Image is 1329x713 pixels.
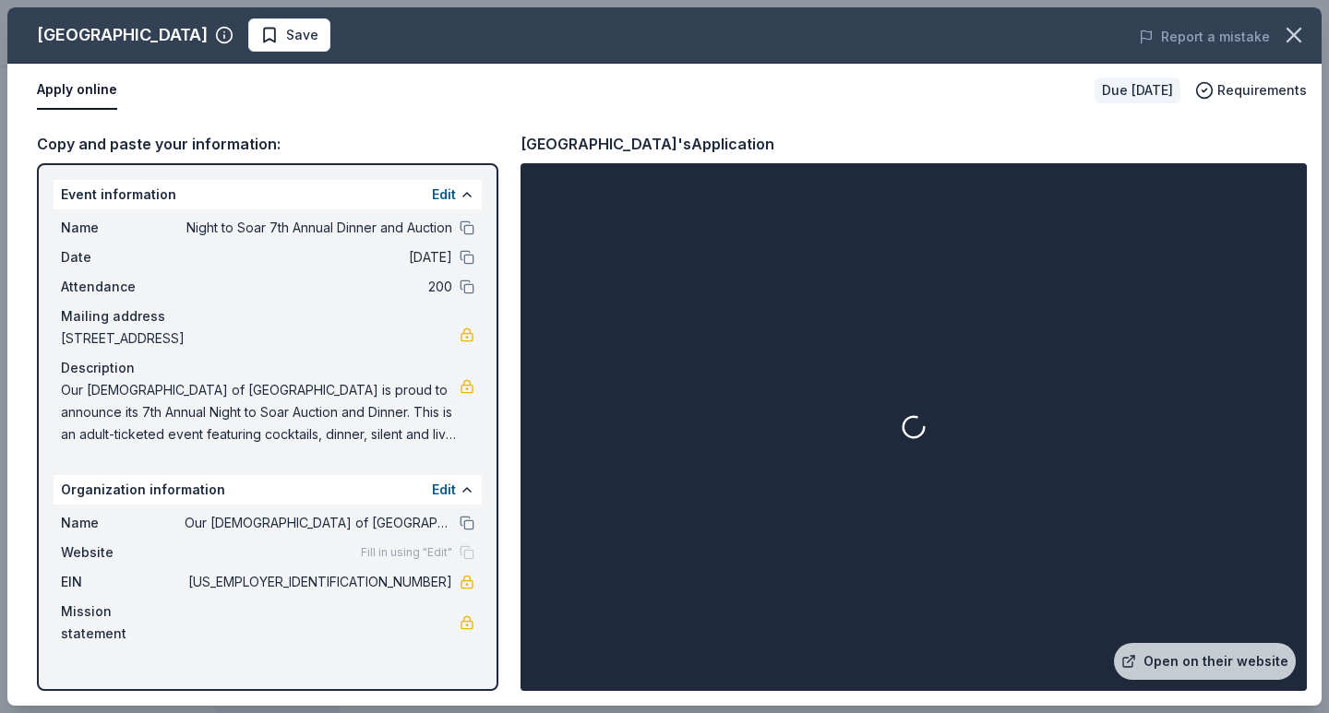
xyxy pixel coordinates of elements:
[61,305,474,327] div: Mailing address
[61,276,185,298] span: Attendance
[61,512,185,534] span: Name
[432,184,456,206] button: Edit
[185,246,452,268] span: [DATE]
[185,512,452,534] span: Our [DEMOGRAPHIC_DATA] of [GEOGRAPHIC_DATA]
[61,246,185,268] span: Date
[1095,77,1180,103] div: Due [DATE]
[61,541,185,564] span: Website
[54,180,482,209] div: Event information
[61,379,460,446] span: Our [DEMOGRAPHIC_DATA] of [GEOGRAPHIC_DATA] is proud to announce its 7th Annual Night to Soar Auc...
[61,327,460,350] span: [STREET_ADDRESS]
[54,475,482,505] div: Organization information
[1195,79,1307,101] button: Requirements
[37,20,208,50] div: [GEOGRAPHIC_DATA]
[61,571,185,593] span: EIN
[61,217,185,239] span: Name
[361,545,452,560] span: Fill in using "Edit"
[61,600,185,645] span: Mission statement
[286,24,318,46] span: Save
[1139,26,1270,48] button: Report a mistake
[185,217,452,239] span: Night to Soar 7th Annual Dinner and Auction
[185,276,452,298] span: 200
[432,479,456,501] button: Edit
[37,132,498,156] div: Copy and paste your information:
[37,71,117,110] button: Apply online
[1217,79,1307,101] span: Requirements
[61,357,474,379] div: Description
[1114,643,1296,680] a: Open on their website
[521,132,774,156] div: [GEOGRAPHIC_DATA]'s Application
[185,571,452,593] span: [US_EMPLOYER_IDENTIFICATION_NUMBER]
[248,18,330,52] button: Save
